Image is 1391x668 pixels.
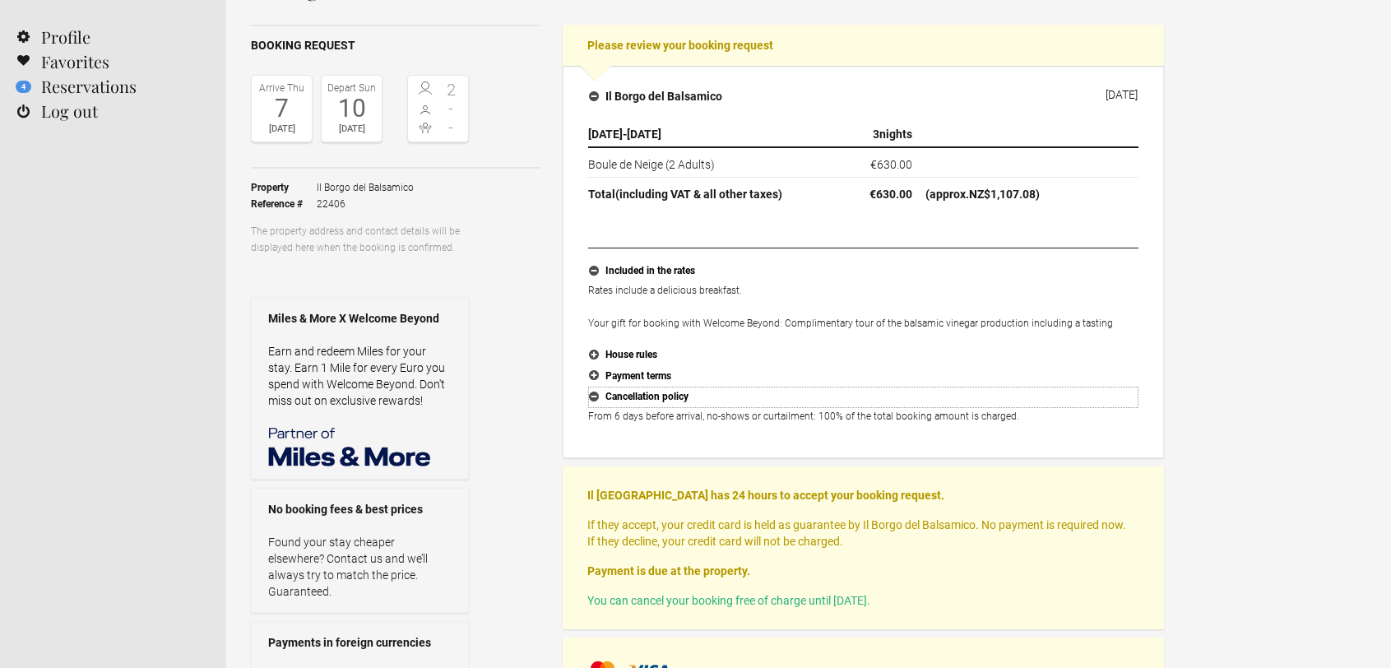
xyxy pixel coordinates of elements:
strong: Miles & More X Welcome Beyond [268,310,452,327]
img: Miles & More [268,425,433,466]
td: Boule de Neige (2 Adults) [588,147,809,178]
a: Earn and redeem Miles for your stay. Earn 1 Mile for every Euro you spend with Welcome Beyond. Do... [268,345,445,407]
span: 22406 [317,196,414,212]
span: (including VAT & all other taxes) [615,188,782,201]
strong: Reference # [251,196,317,212]
div: Arrive Thu [256,80,308,96]
flynt-notification-badge: 4 [16,81,31,93]
h4: Il Borgo del Balsamico [589,88,722,104]
span: 3 [873,128,879,141]
h2: Please review your booking request [563,25,1164,66]
button: Cancellation policy [588,387,1138,408]
span: 2 [438,81,465,98]
div: Depart Sun [326,80,378,96]
button: Il Borgo del Balsamico [DATE] [576,79,1151,114]
div: [DATE] [1106,88,1138,101]
p: Found your stay cheaper elsewhere? Contact us and we’ll always try to match the price. Guaranteed. [268,534,452,600]
strong: Il [GEOGRAPHIC_DATA] has 24 hours to accept your booking request. [587,489,944,502]
th: nights [809,122,919,147]
flynt-currency: €630.00 [869,188,912,201]
span: [DATE] [588,128,623,141]
th: - [588,122,809,147]
strong: Property [251,179,317,196]
h2: Booking request [251,37,540,54]
th: Total [588,178,809,207]
button: House rules [588,345,1138,366]
span: Il Borgo del Balsamico [317,179,414,196]
p: The property address and contact details will be displayed here when the booking is confirmed. [251,223,469,256]
button: Payment terms [588,366,1138,387]
strong: No booking fees & best prices [268,501,452,517]
flynt-currency: NZ$1,107.08 [969,188,1036,201]
button: Included in the rates [588,261,1138,282]
p: Rates include a delicious breakfast. Your gift for booking with Welcome Beyond: Complimentary tou... [588,282,1138,332]
div: [DATE] [256,121,308,137]
p: If they accept, your credit card is held as guarantee by Il Borgo del Balsamico. No payment is re... [587,517,1139,550]
span: - [438,119,465,136]
span: - [438,100,465,117]
div: 7 [256,96,308,121]
div: 10 [326,96,378,121]
div: [DATE] [326,121,378,137]
span: You can cancel your booking free of charge until [DATE]. [587,594,870,607]
span: [DATE] [627,128,661,141]
strong: Payments in foreign currencies [268,634,452,651]
flynt-currency: €630.00 [870,158,912,171]
span: (approx. ) [925,188,1040,201]
p: From 6 days before arrival, no-shows or curtailment: 100% of the total booking amount is charged. [588,408,1138,424]
strong: Payment is due at the property. [587,564,750,578]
